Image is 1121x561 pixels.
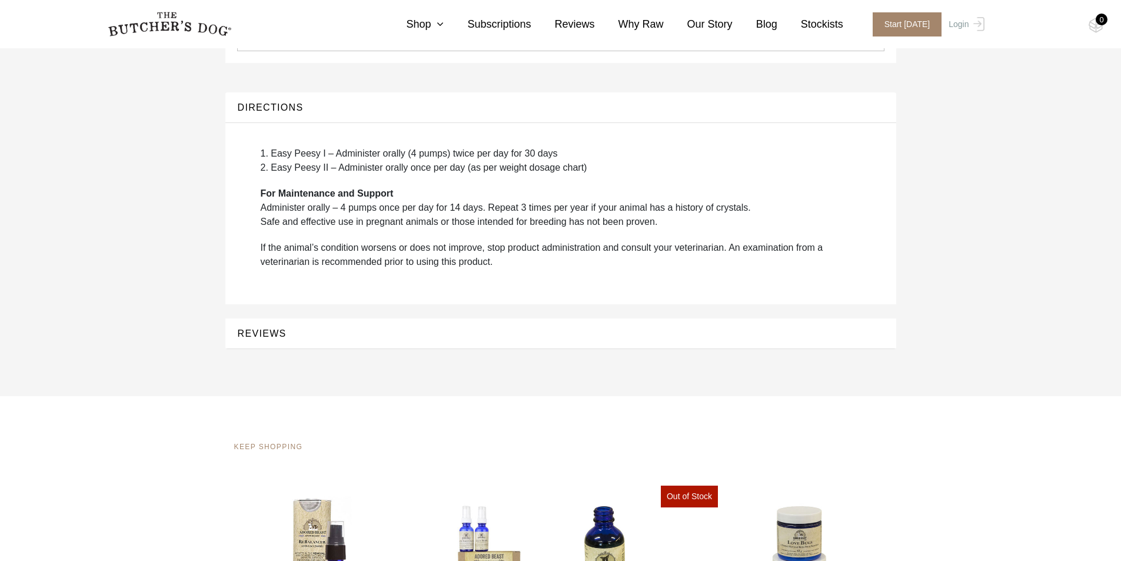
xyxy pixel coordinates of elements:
a: Stockists [777,16,843,32]
a: Why Raw [595,16,664,32]
div: 0 [1096,14,1107,25]
button: REVIEWS [237,326,884,341]
p: Administer orally – 4 pumps once per day for 14 days. Repeat 3 times per year if your animal has ... [261,187,861,229]
p: If the animal’s condition worsens or does not improve, stop product administration and consult yo... [261,241,861,269]
a: Reviews [531,16,595,32]
h4: KEEP SHOPPING [234,443,887,450]
img: TBD_Cart-Empty.png [1089,18,1103,33]
span: Out of Stock [667,492,712,501]
span: Start [DATE] [873,12,942,36]
p: 1. Easy Peesy I – Administer orally (4 pumps) twice per day for 30 days 2. Easy Peesy II – Admini... [261,147,861,175]
a: Login [946,12,984,36]
strong: For Maintenance and Support [261,188,394,198]
a: Subscriptions [444,16,531,32]
a: Start [DATE] [861,12,946,36]
a: Shop [382,16,444,32]
button: DIRECTIONS [237,99,884,115]
a: Blog [733,16,777,32]
a: Our Story [664,16,733,32]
